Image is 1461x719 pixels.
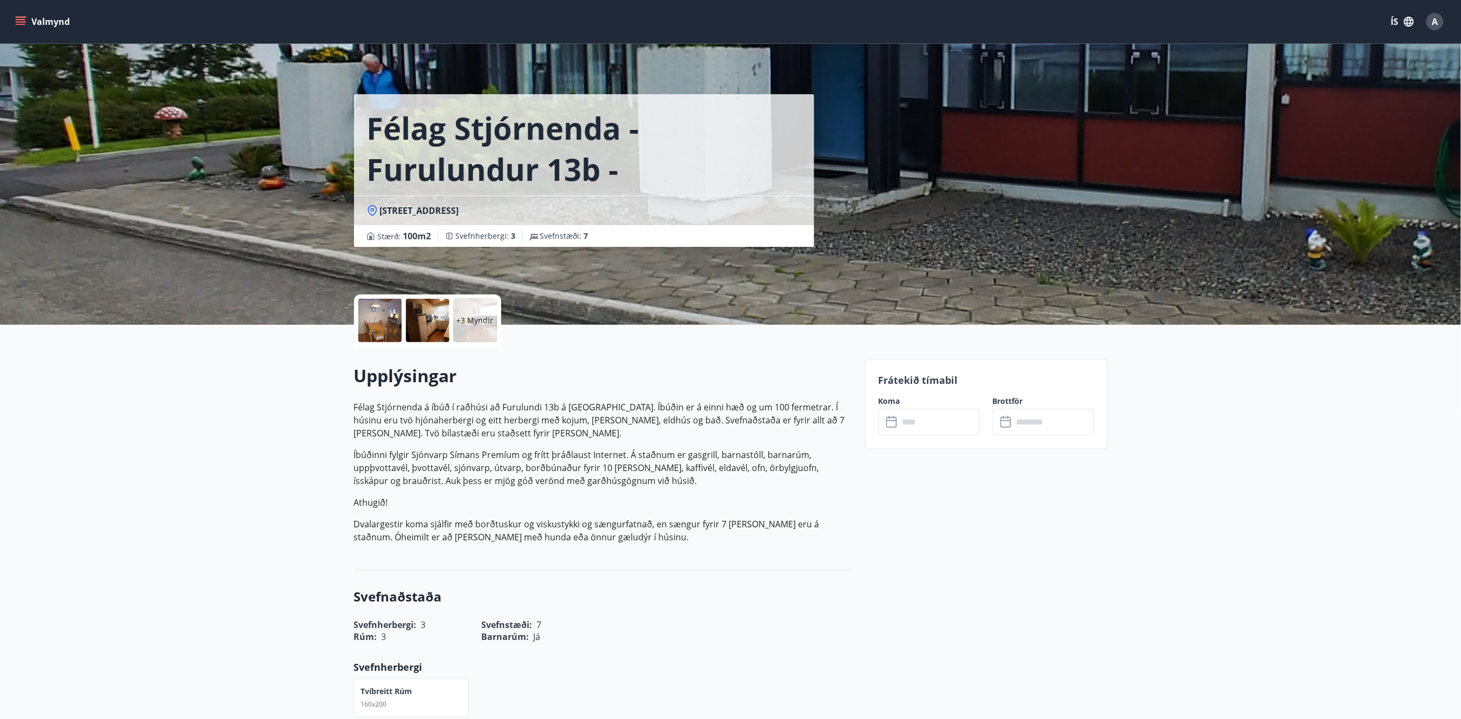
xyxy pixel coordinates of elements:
button: ÍS [1385,12,1420,31]
span: 7 [584,231,588,241]
p: Félag Stjórnenda á íbúð í raðhúsi að Furulundi 13b á [GEOGRAPHIC_DATA]. Íbúðin er á einni hæð og ... [354,401,852,440]
span: 3 [512,231,516,241]
h2: Upplýsingar [354,364,852,388]
span: Rúm : [354,631,377,643]
h3: Svefnaðstaða [354,587,852,606]
label: Brottför [993,396,1094,407]
span: Stærð : [378,230,431,243]
span: 100 m2 [403,230,431,242]
span: Svefnherbergi : [456,231,516,241]
p: Svefnherbergi [354,660,852,674]
span: Barnarúm : [482,631,529,643]
span: [STREET_ADDRESS] [380,205,459,217]
p: +3 Myndir [457,315,494,326]
button: menu [13,12,74,31]
label: Koma [879,396,980,407]
p: Íbúðinni fylgir Sjónvarp Símans Premíum og frítt þráðlaust Internet. Á staðnum er gasgrill, barna... [354,448,852,487]
h1: Félag Stjórnenda - Furulundur 13b - [GEOGRAPHIC_DATA] [367,107,801,189]
p: Tvíbreitt rúm [361,686,412,697]
p: Athugið! [354,496,852,509]
button: A [1422,9,1448,35]
p: Frátekið tímabil [879,373,1094,387]
span: 3 [382,631,386,643]
span: Já [534,631,541,643]
span: Svefnstæði : [540,231,588,241]
span: 160x200 [361,700,387,709]
span: A [1432,16,1438,28]
p: Dvalargestir koma sjálfir með borðtuskur og viskustykki og sængurfatnað, en sængur fyrir 7 [PERSO... [354,518,852,544]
